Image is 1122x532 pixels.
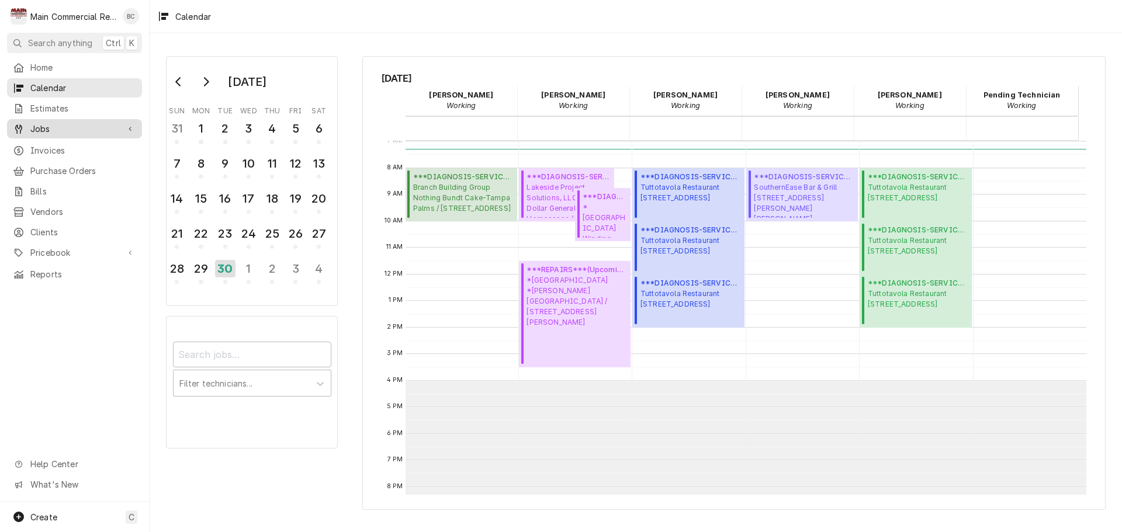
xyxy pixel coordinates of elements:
[854,86,966,115] div: Parker Gilbert - Working
[386,295,406,305] span: 1 PM
[30,226,136,238] span: Clients
[240,260,258,277] div: 1
[7,243,142,262] a: Go to Pricebook
[583,192,627,202] span: ***DIAGNOSIS-SERVICE CALL*** ( Upcoming )
[129,37,134,49] span: K
[629,86,742,115] div: Dylan Crawford - Working
[519,261,631,367] div: [Service] ***REPAIRS*** *Hernando County Public School *Moton Elementary School / 7175 Emerson Ro...
[240,190,258,207] div: 17
[382,269,406,279] span: 12 PM
[519,168,614,221] div: ***DIAGNOSIS-SERVICE CALL***(Upcoming)Lakeside Project Solutions, LLCDollar General #04852- Homos...
[213,102,237,116] th: Tuesday
[189,102,213,116] th: Monday
[384,482,406,491] span: 8 PM
[583,202,627,238] span: *[GEOGRAPHIC_DATA] Winding Waters K-8 / [STREET_ADDRESS]
[632,221,744,274] div: [Service] ***DIAGNOSIS-SERVICE CALL*** Tuttotavola Restaurant 6264 Winthrop Town Centre Ave, Rive...
[7,161,142,180] a: Purchase Orders
[28,37,92,49] span: Search anything
[216,120,234,137] div: 2
[754,172,854,182] span: ***DIAGNOSIS-SERVICE CALL*** ( Upcoming )
[30,82,136,94] span: Calendar
[868,182,968,203] span: Tuttotavola Restaurant [STREET_ADDRESS]
[263,190,281,207] div: 18
[575,188,631,241] div: [Service] ***DIAGNOSIS-SERVICE CALL*** *Hernando County Public School Winding Waters K-8 / 12240 ...
[860,168,971,221] div: [Service] ***DIAGNOSIS-SERVICE CALL*** Tuttotavola Restaurant 6264 Winthrop Town Centre Ave, Rive...
[123,8,139,25] div: BC
[310,260,328,277] div: 4
[30,123,119,135] span: Jobs
[123,8,139,25] div: Bookkeeper Main Commercial's Avatar
[7,265,142,284] a: Reports
[224,72,271,92] div: [DATE]
[632,221,744,274] div: ***DIAGNOSIS-SERVICE CALL***(Upcoming)Tuttotavola Restaurant[STREET_ADDRESS]
[7,202,142,221] a: Vendors
[7,58,142,77] a: Home
[30,185,136,197] span: Bills
[173,331,331,409] div: Calendar Filters
[216,155,234,172] div: 9
[742,86,854,115] div: Mike Marchese - Working
[860,221,971,274] div: ***DIAGNOSIS-SERVICE CALL***(Upcoming)Tuttotavola Restaurant[STREET_ADDRESS]
[129,511,134,523] span: C
[215,260,236,277] div: 30
[30,512,57,522] span: Create
[860,221,971,274] div: [Service] ***DIAGNOSIS-SERVICE CALL*** Tuttotavola Restaurant 6264 Winthrop Town Centre Ave, Rive...
[30,458,135,470] span: Help Center
[382,216,406,225] span: 10 AM
[30,61,136,74] span: Home
[527,172,610,182] span: ***DIAGNOSIS-SERVICE CALL*** ( Upcoming )
[384,322,406,332] span: 2 PM
[310,225,328,242] div: 27
[653,91,718,99] strong: [PERSON_NAME]
[895,101,924,110] em: Working
[166,56,338,306] div: Calendar Day Picker
[860,274,971,328] div: ***DIAGNOSIS-SERVICE CALL***(Upcoming)Tuttotavola Restaurant[STREET_ADDRESS]
[868,225,968,235] span: ***DIAGNOSIS-SERVICE CALL*** ( Upcoming )
[7,33,142,53] button: Search anythingCtrlK
[517,86,629,115] div: Dorian Wertz - Working
[166,316,338,448] div: Calendar Filters
[30,144,136,157] span: Invoices
[192,225,210,242] div: 22
[192,190,210,207] div: 15
[286,190,304,207] div: 19
[106,37,121,49] span: Ctrl
[382,71,1087,86] span: [DATE]
[168,120,186,137] div: 31
[30,478,135,491] span: What's New
[165,102,189,116] th: Sunday
[984,91,1061,99] strong: Pending Technician
[860,168,971,221] div: ***DIAGNOSIS-SERVICE CALL***(Upcoming)Tuttotavola Restaurant[STREET_ADDRESS]
[878,91,942,99] strong: [PERSON_NAME]
[237,102,260,116] th: Wednesday
[527,275,627,328] span: *[GEOGRAPHIC_DATA] *[PERSON_NAME][GEOGRAPHIC_DATA] / [STREET_ADDRESS][PERSON_NAME]
[429,91,493,99] strong: [PERSON_NAME]
[168,260,186,277] div: 28
[406,168,517,221] div: ***DIAGNOSIS-SERVICE CALL***(Upcoming)Branch Building GroupNothing Bundt Cake-Tampa Palms / [STRE...
[284,102,307,116] th: Friday
[307,102,331,116] th: Saturday
[263,225,281,242] div: 25
[860,274,971,328] div: [Service] ***DIAGNOSIS-SERVICE CALL*** Tuttotavola Restaurant 6264 Winthrop Town Centre Ave, Rive...
[413,182,514,214] span: Branch Building Group Nothing Bundt Cake-Tampa Palms / [STREET_ADDRESS]
[216,190,234,207] div: 16
[192,120,210,137] div: 1
[30,165,136,177] span: Purchase Orders
[167,72,191,91] button: Go to previous month
[7,119,142,138] a: Go to Jobs
[406,168,517,221] div: [Service] ***DIAGNOSIS-SERVICE CALL*** Branch Building Group Nothing Bundt Cake-Tampa Palms / 160...
[446,101,476,110] em: Working
[632,168,744,221] div: [Service] ***DIAGNOSIS-SERVICE CALL*** Tuttotavola Restaurant 6264 Winthrop Town Centre Ave, Rive...
[7,182,142,201] a: Bills
[7,475,142,494] a: Go to What's New
[168,155,186,172] div: 7
[240,120,258,137] div: 3
[7,78,142,98] a: Calendar
[754,182,854,218] span: SouthernEase Bar & Grill [STREET_ADDRESS][PERSON_NAME][PERSON_NAME]
[240,155,258,172] div: 10
[541,91,605,99] strong: [PERSON_NAME]
[7,454,142,474] a: Go to Help Center
[384,189,406,199] span: 9 AM
[766,91,830,99] strong: [PERSON_NAME]
[746,168,858,221] div: ***DIAGNOSIS-SERVICE CALL***(Upcoming)SouthernEase Bar & Grill[STREET_ADDRESS][PERSON_NAME][PERSO...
